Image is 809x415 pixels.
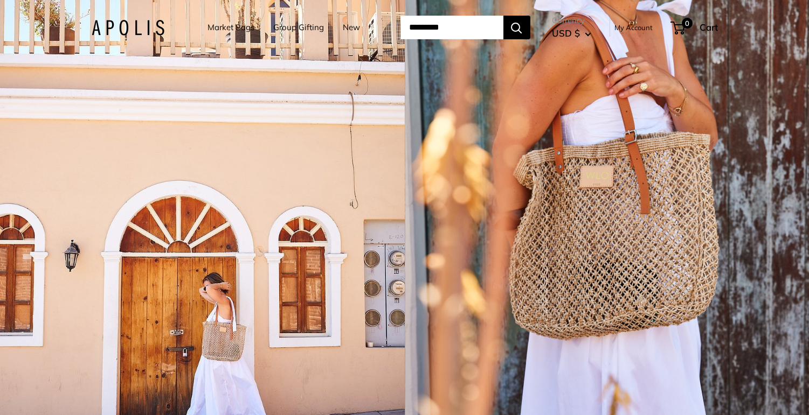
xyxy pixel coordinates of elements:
a: Group Gifting [273,20,324,35]
a: New [343,20,360,35]
input: Search... [400,16,503,39]
a: Market Bags [208,20,254,35]
button: Search [503,16,530,39]
button: USD $ [552,25,591,42]
a: My Account [614,21,653,34]
img: Apolis [92,20,164,36]
span: Cart [700,22,718,33]
a: 0 Cart [672,19,718,36]
span: Currency [552,13,591,28]
span: 0 [681,18,692,29]
span: USD $ [552,27,580,39]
